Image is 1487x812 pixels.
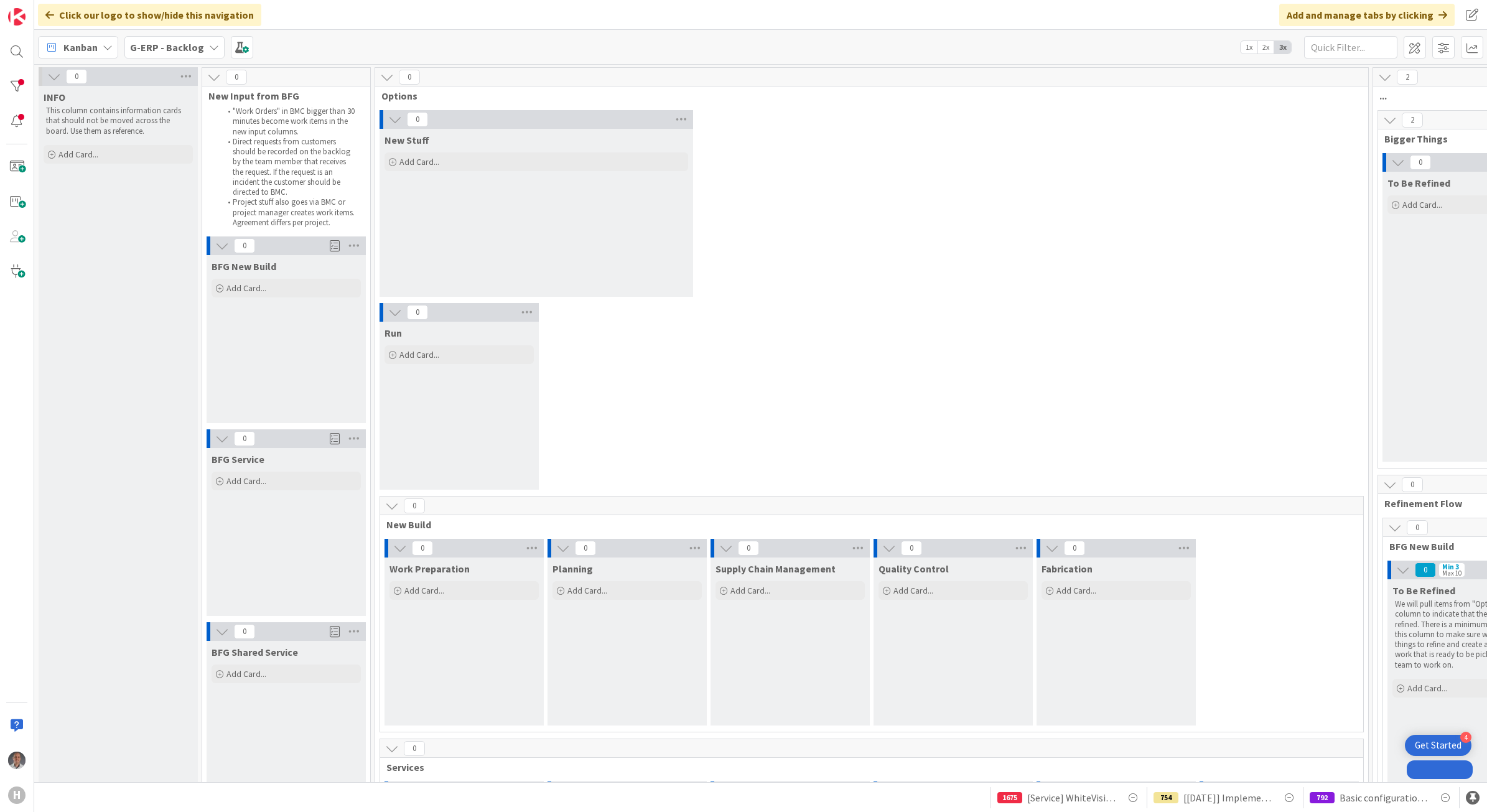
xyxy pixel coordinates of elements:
[879,562,949,575] span: Quality Control
[8,786,26,804] div: H
[234,238,255,253] span: 0
[412,541,433,556] span: 0
[738,541,759,556] span: 0
[46,106,190,136] p: This column contains information cards that should not be moved across the board. Use them as ref...
[1257,41,1274,54] span: 2x
[1392,584,1455,597] span: To Be Refined
[385,134,429,146] span: New Stuff
[404,741,425,756] span: 0
[212,646,298,658] span: BFG Shared Service
[1042,562,1093,575] span: Fabrication
[226,282,266,294] span: Add Card...
[567,585,607,596] span: Add Card...
[58,149,98,160] span: Add Card...
[234,624,255,639] span: 0
[901,541,922,556] span: 0
[1279,4,1455,26] div: Add and manage tabs by clicking
[1442,570,1461,576] div: Max 10
[221,137,356,198] li: Direct requests from customers should be recorded on the backlog by the team member that receives...
[1460,732,1471,743] div: 4
[1056,585,1096,596] span: Add Card...
[226,475,266,487] span: Add Card...
[389,562,470,575] span: Work Preparation
[38,4,261,26] div: Click our logo to show/hide this navigation
[226,668,266,679] span: Add Card...
[8,752,26,769] img: PS
[1415,562,1436,577] span: 0
[212,260,276,273] span: BFG New Build
[730,585,770,596] span: Add Card...
[399,70,420,85] span: 0
[385,327,402,339] span: Run
[1415,739,1461,752] div: Get Started
[1027,790,1116,805] span: [Service] WhiteVision - User is not receiving automated mails from WhiteVision
[404,498,425,513] span: 0
[407,305,428,320] span: 0
[1407,520,1428,535] span: 0
[1405,735,1471,756] div: Open Get Started checklist, remaining modules: 4
[716,562,836,575] span: Supply Chain Management
[63,40,98,55] span: Kanban
[1274,41,1291,54] span: 3x
[1304,36,1397,58] input: Quick Filter...
[552,562,593,575] span: Planning
[1402,113,1423,128] span: 2
[893,585,933,596] span: Add Card...
[1310,792,1335,803] div: 792
[8,8,26,26] img: Visit kanbanzone.com
[1340,790,1428,805] span: Basic configuration Isah test environment HSG
[997,792,1022,803] div: 1675
[130,41,204,54] b: G-ERP - Backlog
[381,90,1353,102] span: Options
[1397,70,1418,85] span: 2
[407,112,428,127] span: 0
[1402,199,1442,210] span: Add Card...
[399,156,439,167] span: Add Card...
[1064,541,1085,556] span: 0
[1410,155,1431,170] span: 0
[386,761,1348,773] span: Services
[208,90,355,102] span: New Input from BFG
[1442,564,1459,570] div: Min 3
[226,70,247,85] span: 0
[1387,177,1450,189] span: To Be Refined
[1154,792,1178,803] div: 754
[221,106,356,137] li: "Work Orders" in BMC bigger than 30 minutes become work items in the new input columns.
[234,431,255,446] span: 0
[404,585,444,596] span: Add Card...
[575,541,596,556] span: 0
[1183,790,1272,805] span: [[DATE]] Implement Accountview BI information- [Data Transport to BI Datalake]
[399,349,439,360] span: Add Card...
[1402,477,1423,492] span: 0
[221,197,356,228] li: Project stuff also goes via BMC or project manager creates work items. Agreement differs per proj...
[44,91,65,103] span: INFO
[386,518,1348,531] span: New Build
[1407,683,1447,694] span: Add Card...
[212,453,264,465] span: BFG Service
[1241,41,1257,54] span: 1x
[66,69,87,84] span: 0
